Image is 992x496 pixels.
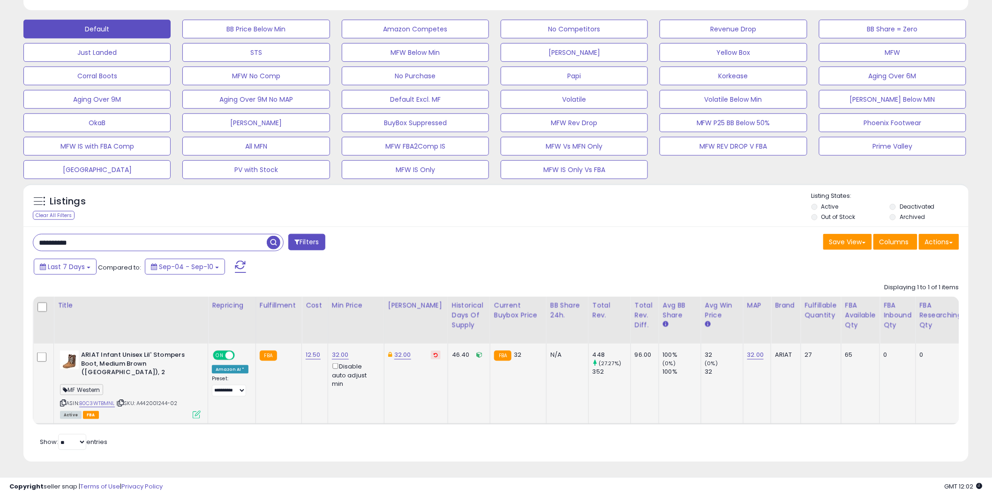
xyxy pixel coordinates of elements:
[494,301,542,320] div: Current Buybox Price
[920,351,959,359] div: 0
[48,262,85,271] span: Last 7 Days
[116,399,177,407] span: | SKU: A442001244-02
[23,20,171,38] button: Default
[635,301,655,330] div: Total Rev. Diff.
[593,368,631,376] div: 352
[593,301,627,320] div: Total Rev.
[501,90,648,109] button: Volatile
[182,90,330,109] button: Aging Over 9M No MAP
[501,137,648,156] button: MFW Vs MFN Only
[182,67,330,85] button: MFW No Comp
[812,192,969,201] p: Listing States:
[747,301,767,310] div: MAP
[494,351,511,361] small: FBA
[635,351,652,359] div: 96.00
[23,113,171,132] button: OkaB
[747,350,764,360] a: 32.00
[805,351,834,359] div: 27
[233,352,248,360] span: OFF
[705,360,718,367] small: (0%)
[332,301,380,310] div: Min Price
[775,301,797,310] div: Brand
[501,43,648,62] button: [PERSON_NAME]
[212,301,252,310] div: Repricing
[452,351,483,359] div: 46.40
[660,113,807,132] button: MFW P25 BB Below 50%
[306,301,324,310] div: Cost
[819,137,966,156] button: Prime Valley
[845,351,872,359] div: 65
[945,482,983,491] span: 2025-09-18 12:02 GMT
[660,137,807,156] button: MFW REV DROP V FBA
[212,376,248,397] div: Preset:
[501,113,648,132] button: MFW Rev Drop
[821,203,839,210] label: Active
[260,301,298,310] div: Fulfillment
[60,351,201,418] div: ASIN:
[501,67,648,85] button: Papi
[58,301,204,310] div: Title
[214,352,225,360] span: ON
[819,67,966,85] button: Aging Over 6M
[342,20,489,38] button: Amazon Competes
[159,262,213,271] span: Sep-04 - Sep-10
[394,350,411,360] a: 32.00
[663,360,676,367] small: (0%)
[145,259,225,275] button: Sep-04 - Sep-10
[23,67,171,85] button: Corral Boots
[920,301,962,330] div: FBA Researching Qty
[182,137,330,156] button: All MFN
[900,203,935,210] label: Deactivated
[23,160,171,179] button: [GEOGRAPHIC_DATA]
[919,234,959,250] button: Actions
[98,263,141,272] span: Compared to:
[121,482,163,491] a: Privacy Policy
[182,43,330,62] button: STS
[550,301,585,320] div: BB Share 24h.
[845,301,876,330] div: FBA Available Qty
[501,20,648,38] button: No Competitors
[452,301,486,330] div: Historical Days Of Supply
[79,399,115,407] a: B0C3WTBMNL
[9,482,163,491] div: seller snap | |
[805,301,837,320] div: Fulfillable Quantity
[821,213,856,221] label: Out of Stock
[884,301,912,330] div: FBA inbound Qty
[660,43,807,62] button: Yellow Box
[60,351,79,369] img: 41LDuDFV88L._SL40_.jpg
[660,90,807,109] button: Volatile Below Min
[9,482,44,491] strong: Copyright
[593,351,631,359] div: 448
[819,43,966,62] button: MFW
[342,43,489,62] button: MFW Below Min
[663,301,697,320] div: Avg BB Share
[705,351,743,359] div: 32
[34,259,97,275] button: Last 7 Days
[873,234,917,250] button: Columns
[212,365,248,374] div: Amazon AI *
[879,237,909,247] span: Columns
[60,411,82,419] span: All listings currently available for purchase on Amazon
[50,195,86,208] h5: Listings
[33,211,75,220] div: Clear All Filters
[900,213,925,221] label: Archived
[663,351,701,359] div: 100%
[342,67,489,85] button: No Purchase
[819,20,966,38] button: BB Share = Zero
[332,361,377,388] div: Disable auto adjust min
[501,160,648,179] button: MFW IS Only Vs FBA
[40,437,107,446] span: Show: entries
[775,351,793,359] div: ARIAT
[705,320,711,329] small: Avg Win Price.
[342,160,489,179] button: MFW IS Only
[332,350,349,360] a: 32.00
[60,384,103,395] span: MF Western
[83,411,99,419] span: FBA
[260,351,277,361] small: FBA
[514,350,521,359] span: 32
[388,301,444,310] div: [PERSON_NAME]
[342,90,489,109] button: Default Excl. MF
[705,368,743,376] div: 32
[306,350,321,360] a: 12.50
[182,160,330,179] button: PV with Stock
